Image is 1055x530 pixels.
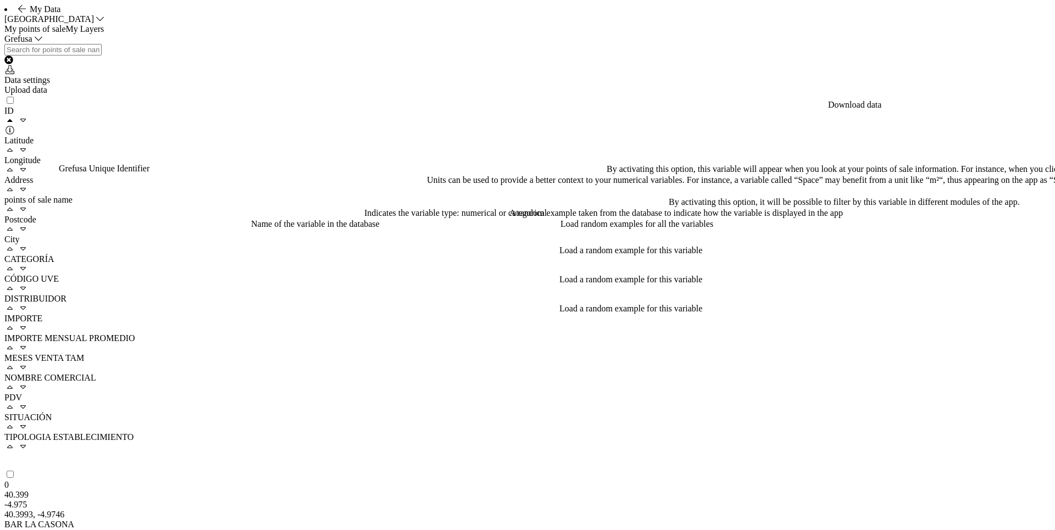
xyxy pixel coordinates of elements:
[4,136,34,145] span: Latitude
[4,520,134,529] div: BAR LA CASONA
[4,412,52,422] span: SITUACIÓN
[828,100,881,110] div: Download data
[4,175,33,185] span: Address
[559,246,702,255] div: Load a random example for this variable
[66,24,104,34] a: My Layers
[4,353,84,362] span: MESES VENTA TAM
[4,480,48,490] div: 0
[4,106,14,115] span: ID
[4,274,59,283] span: CÓDIGO UVE
[364,208,547,218] div: Indicates the variable type: numerical or categorical
[4,155,41,165] span: Longitude
[669,197,1020,207] div: By activating this option, it will be possible to filter by this variable in different modules of...
[4,235,20,244] span: City
[559,275,702,284] div: Load a random example for this variable
[560,219,713,229] div: Load random examples for all the variables
[4,24,66,34] a: My points of sale
[4,373,96,382] span: NOMBRE COMERCIAL
[30,4,60,14] span: My Data
[4,314,42,323] span: IMPORTE
[559,304,702,314] div: Load a random example for this variable
[4,333,135,343] span: IMPORTE MENSUAL PROMEDIO
[4,215,36,224] span: Postcode
[4,500,65,510] div: -4.975
[19,8,59,18] span: Support
[4,510,66,520] div: 40.3993, -4.9746
[4,432,134,442] span: TIPOLOGIA ESTABLECIMIENTO
[4,75,1051,85] div: Data settings
[4,294,66,303] span: DISTRIBUIDOR
[4,195,73,204] span: points of sale name
[4,14,94,24] span: [GEOGRAPHIC_DATA]
[4,34,32,43] span: Grefusa
[4,85,1051,95] div: Upload data
[4,393,22,402] span: PDV
[59,164,149,174] div: Grefusa Unique Identifier
[4,490,58,500] div: 40.399
[251,219,380,229] div: Name of the variable in the database
[4,254,54,264] span: CATEGORÍA
[509,208,843,218] div: A random example taken from the database to indicate how the variable is displayed in the app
